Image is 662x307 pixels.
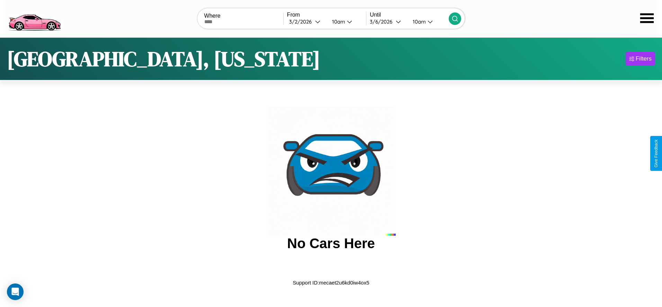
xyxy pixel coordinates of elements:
[407,18,449,25] button: 10am
[266,106,396,236] img: car
[654,139,659,168] div: Give Feedback
[204,13,283,19] label: Where
[329,18,347,25] div: 10am
[287,236,375,251] h2: No Cars Here
[370,12,449,18] label: Until
[289,18,315,25] div: 3 / 2 / 2026
[626,52,655,66] button: Filters
[636,55,652,62] div: Filters
[287,12,366,18] label: From
[370,18,396,25] div: 3 / 6 / 2026
[7,283,24,300] div: Open Intercom Messenger
[5,3,64,33] img: logo
[293,278,369,287] p: Support ID: mecaet2u6kd0iw4ox5
[409,18,428,25] div: 10am
[7,45,320,73] h1: [GEOGRAPHIC_DATA], [US_STATE]
[287,18,326,25] button: 3/2/2026
[326,18,366,25] button: 10am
